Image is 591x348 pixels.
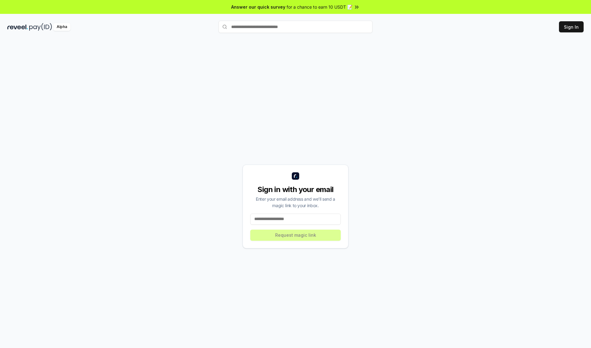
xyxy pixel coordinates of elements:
button: Sign In [559,21,584,32]
img: pay_id [29,23,52,31]
img: logo_small [292,172,299,180]
div: Alpha [53,23,70,31]
span: Answer our quick survey [231,4,285,10]
img: reveel_dark [7,23,28,31]
span: for a chance to earn 10 USDT 📝 [287,4,352,10]
div: Sign in with your email [250,185,341,194]
div: Enter your email address and we’ll send a magic link to your inbox. [250,196,341,209]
